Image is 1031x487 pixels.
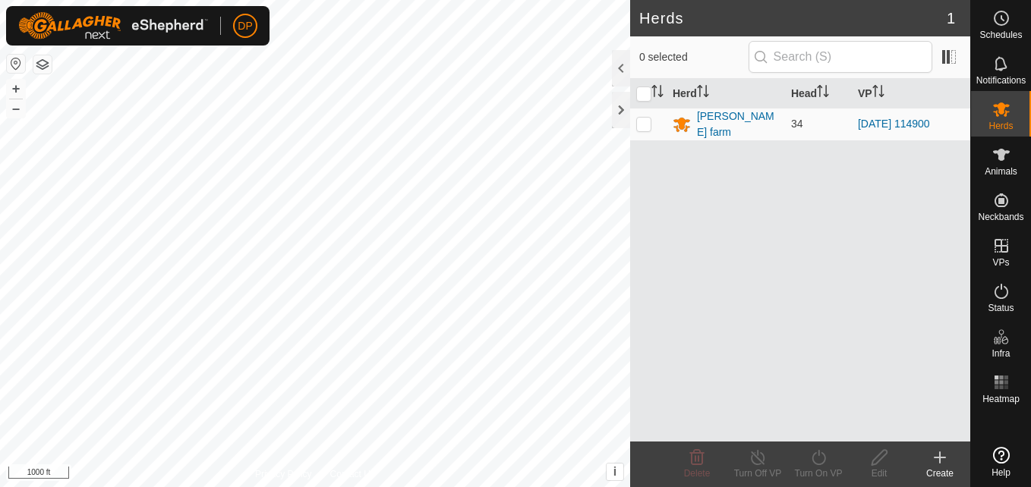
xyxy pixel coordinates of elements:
span: Herds [988,121,1013,130]
span: 34 [791,118,803,130]
a: Help [971,441,1031,483]
p-sorticon: Activate to sort [817,87,829,99]
span: DP [238,18,252,34]
span: Infra [992,349,1010,358]
img: Gallagher Logo [18,12,208,39]
p-sorticon: Activate to sort [697,87,709,99]
span: 0 selected [639,49,749,65]
button: + [7,80,25,98]
a: Privacy Policy [255,467,312,481]
input: Search (S) [749,41,932,73]
p-sorticon: Activate to sort [651,87,664,99]
th: VP [852,79,970,108]
button: Reset Map [7,55,25,73]
span: Help [992,468,1011,477]
h2: Herds [639,9,947,27]
th: Herd [667,79,785,108]
div: Turn On VP [788,467,849,480]
button: – [7,99,25,118]
div: [PERSON_NAME] farm [697,108,779,140]
span: Animals [985,167,1017,176]
span: VPs [992,258,1009,267]
span: Heatmap [982,394,1020,404]
button: Map Layers [33,55,52,74]
div: Create [910,467,970,480]
button: i [607,463,623,480]
a: [DATE] 114900 [858,118,930,130]
th: Head [785,79,852,108]
span: Status [988,303,1014,313]
a: Contact Us [330,467,375,481]
div: Edit [849,467,910,480]
span: Delete [684,468,711,479]
p-sorticon: Activate to sort [872,87,884,99]
span: i [613,465,616,478]
div: Turn Off VP [727,467,788,480]
span: Schedules [979,30,1022,39]
span: Notifications [976,76,1026,85]
span: Neckbands [978,212,1023,222]
span: 1 [947,7,955,30]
